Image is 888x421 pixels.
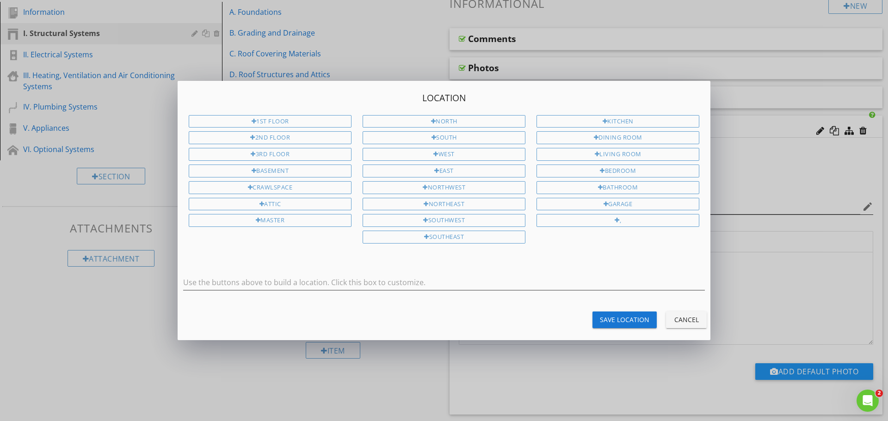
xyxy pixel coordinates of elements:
[363,115,525,128] div: North
[363,148,525,161] div: West
[876,390,883,397] span: 2
[189,214,351,227] div: Master
[189,131,351,144] div: 2nd Floor
[536,198,699,211] div: Garage
[857,390,879,412] iframe: Intercom live chat
[666,311,707,328] button: Cancel
[183,275,705,290] input: Use the buttons above to build a location. Click this box to customize.
[363,131,525,144] div: South
[536,115,699,128] div: Kitchen
[536,131,699,144] div: Dining Room
[189,181,351,194] div: Crawlspace
[189,148,351,161] div: 3rd Floor
[536,181,699,194] div: Bathroom
[363,181,525,194] div: Northwest
[189,92,699,104] h4: Location
[592,311,657,328] button: Save Location
[363,231,525,244] div: Southeast
[536,148,699,161] div: Living Room
[536,214,699,227] div: ,
[536,165,699,177] div: Bedroom
[189,165,351,177] div: Basement
[363,198,525,211] div: Northeast
[600,315,649,324] div: Save Location
[189,115,351,128] div: 1st Floor
[189,198,351,211] div: Attic
[363,214,525,227] div: Southwest
[673,315,699,324] div: Cancel
[363,165,525,177] div: East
